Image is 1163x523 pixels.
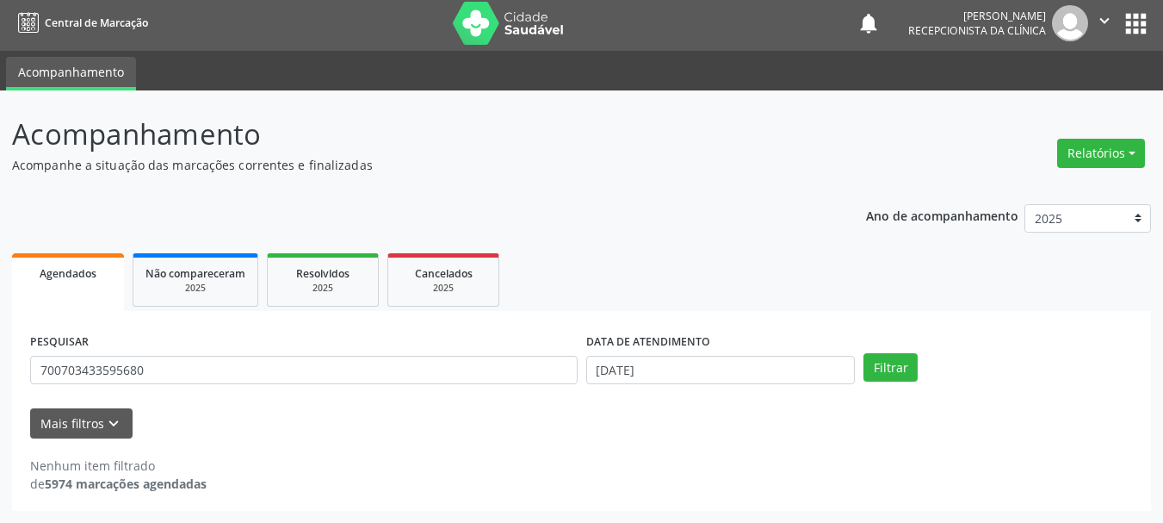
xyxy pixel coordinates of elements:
[1052,5,1088,41] img: img
[30,408,133,439] button: Mais filtroskeyboard_arrow_down
[296,266,350,281] span: Resolvidos
[12,156,809,174] p: Acompanhe a situação das marcações correntes e finalizadas
[40,266,96,281] span: Agendados
[908,9,1046,23] div: [PERSON_NAME]
[30,356,578,385] input: Nome, CNS
[586,356,856,385] input: Selecione um intervalo
[1088,5,1121,41] button: 
[12,9,148,37] a: Central de Marcação
[857,11,881,35] button: notifications
[104,414,123,433] i: keyboard_arrow_down
[280,282,366,295] div: 2025
[45,16,148,30] span: Central de Marcação
[12,113,809,156] p: Acompanhamento
[1057,139,1145,168] button: Relatórios
[30,329,89,356] label: PESQUISAR
[400,282,486,295] div: 2025
[1095,11,1114,30] i: 
[6,57,136,90] a: Acompanhamento
[30,475,207,493] div: de
[866,204,1018,226] p: Ano de acompanhamento
[45,476,207,492] strong: 5974 marcações agendadas
[1121,9,1151,39] button: apps
[415,266,473,281] span: Cancelados
[863,353,918,383] button: Filtrar
[145,266,245,281] span: Não compareceram
[908,23,1046,38] span: Recepcionista da clínica
[30,457,207,475] div: Nenhum item filtrado
[145,282,245,295] div: 2025
[586,329,710,356] label: DATA DE ATENDIMENTO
